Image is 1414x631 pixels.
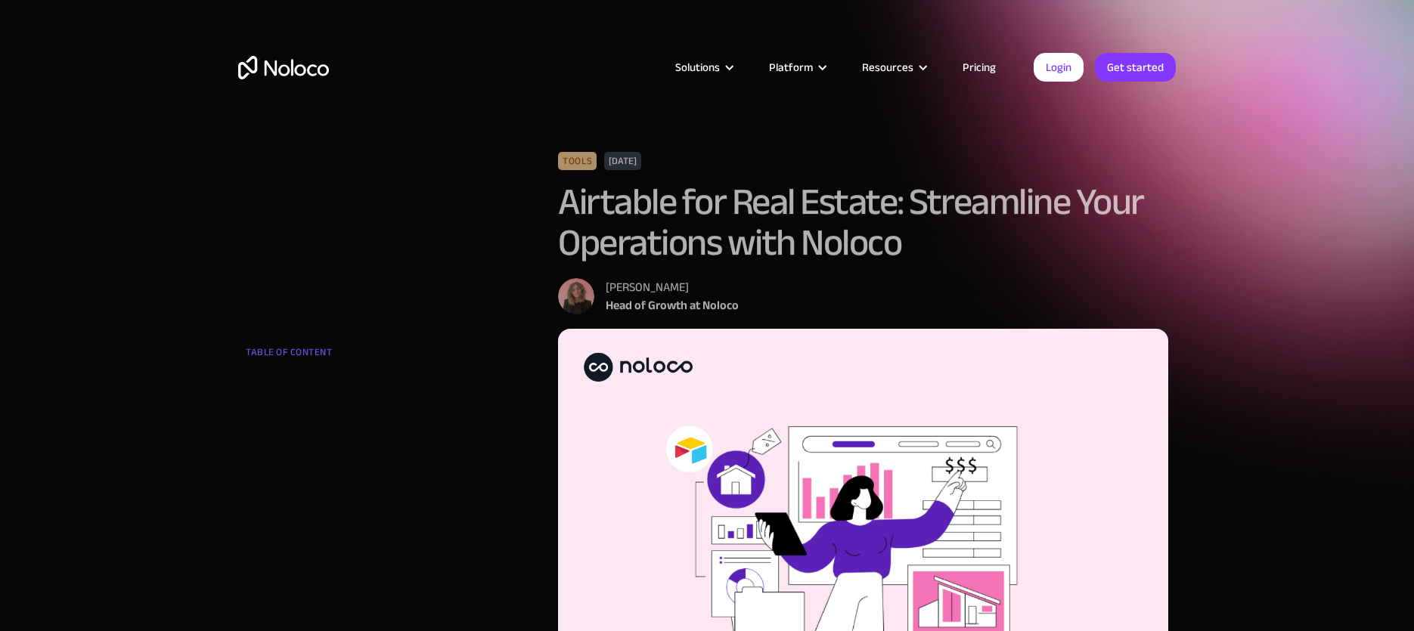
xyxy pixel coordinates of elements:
div: [PERSON_NAME] [606,278,739,296]
h1: Airtable for Real Estate: Streamline Your Operations with Noloco [558,181,1168,263]
div: Solutions [656,57,750,77]
div: Platform [769,57,813,77]
div: Tools [558,152,597,170]
div: Head of Growth at Noloco [606,296,739,314]
div: Solutions [675,57,720,77]
div: TABLE OF CONTENT [246,341,429,371]
div: Platform [750,57,843,77]
div: [DATE] [605,152,642,170]
a: Get started [1095,53,1176,82]
div: Resources [843,57,944,77]
a: home [238,56,329,79]
a: Login [1034,53,1084,82]
div: Resources [862,57,913,77]
a: Pricing [944,57,1015,77]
